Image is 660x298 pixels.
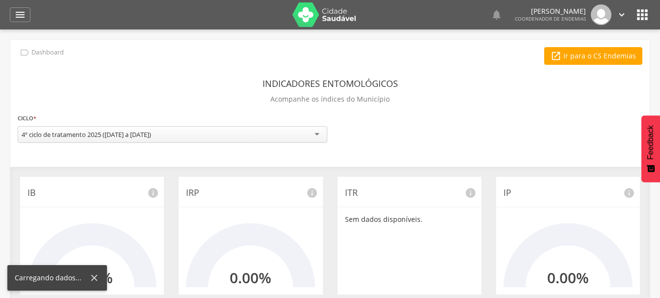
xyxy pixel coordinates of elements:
[345,187,474,199] p: ITR
[186,187,315,199] p: IRP
[515,8,586,15] p: [PERSON_NAME]
[623,187,635,199] i: info
[263,75,398,92] header: Indicadores Entomológicos
[19,47,30,58] i: 
[616,4,627,25] a: 
[10,7,30,22] a: 
[634,7,650,23] i: 
[22,130,151,139] div: 4º ciclo de tratamento 2025 ([DATE] a [DATE])
[230,270,271,286] h2: 0.00%
[306,187,318,199] i: info
[641,115,660,182] button: Feedback - Mostrar pesquisa
[31,49,64,56] p: Dashboard
[491,4,502,25] a: 
[551,51,561,61] i: 
[147,187,159,199] i: info
[547,270,589,286] h2: 0.00%
[14,9,26,21] i: 
[491,9,502,21] i: 
[27,187,157,199] p: IB
[515,15,586,22] span: Coordenador de Endemias
[270,92,390,106] p: Acompanhe os índices do Município
[18,113,36,124] label: Ciclo
[465,187,476,199] i: info
[345,215,474,224] p: Sem dados disponíveis.
[646,125,655,160] span: Feedback
[616,9,627,20] i: 
[503,187,633,199] p: IP
[544,47,642,65] a: Ir para o CS Endemias
[15,273,89,283] div: Carregando dados...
